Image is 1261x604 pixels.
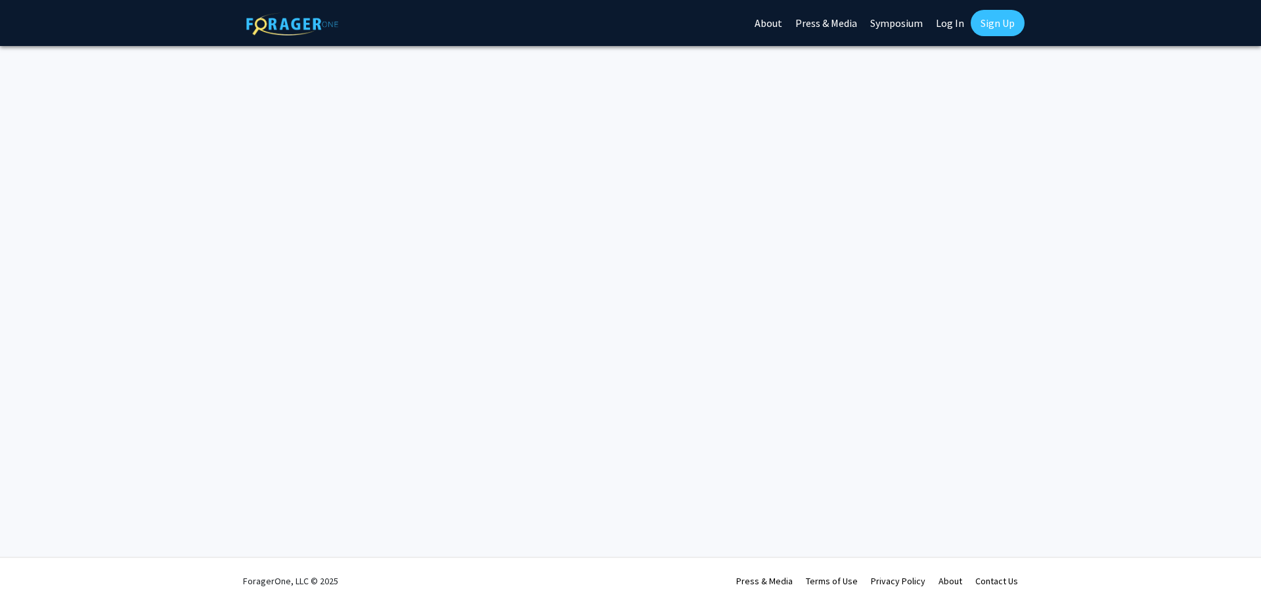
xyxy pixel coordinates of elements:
[806,575,858,587] a: Terms of Use
[243,558,338,604] div: ForagerOne, LLC © 2025
[246,12,338,35] img: ForagerOne Logo
[971,10,1025,36] a: Sign Up
[871,575,925,587] a: Privacy Policy
[736,575,793,587] a: Press & Media
[939,575,962,587] a: About
[975,575,1018,587] a: Contact Us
